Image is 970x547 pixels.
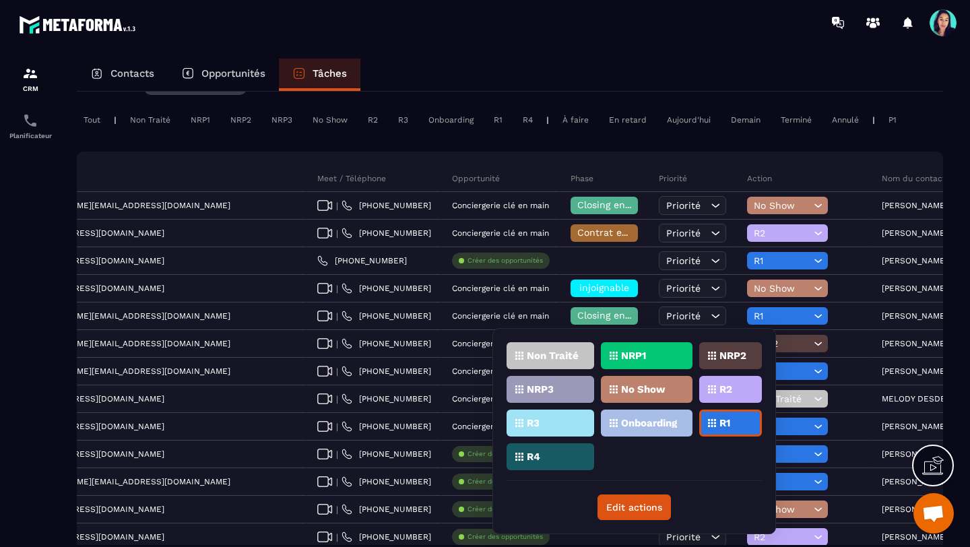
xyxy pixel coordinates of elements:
[659,173,687,184] p: Priorité
[342,311,431,321] a: [PHONE_NUMBER]
[666,283,701,294] span: Priorité
[882,311,948,321] p: [PERSON_NAME]
[168,59,279,91] a: Opportunités
[336,311,338,321] span: |
[882,449,948,459] p: [PERSON_NAME]
[452,228,549,238] p: Conciergerie clé en main
[882,173,946,184] p: Nom du contact
[342,504,431,515] a: [PHONE_NUMBER]
[336,339,338,349] span: |
[336,477,338,487] span: |
[3,85,57,92] p: CRM
[19,12,140,37] img: logo
[666,228,701,238] span: Priorité
[336,394,338,404] span: |
[422,112,480,128] div: Onboarding
[754,532,810,542] span: R2
[317,255,407,266] a: [PHONE_NUMBER]
[882,505,948,514] p: [PERSON_NAME]
[882,394,946,404] p: MELODY DESDE
[452,201,549,210] p: Conciergerie clé en main
[754,255,810,266] span: R1
[336,449,338,459] span: |
[754,476,810,487] span: R1
[913,493,954,534] div: Ouvrir le chat
[882,532,948,542] p: [PERSON_NAME]
[336,422,338,432] span: |
[571,173,593,184] p: Phase
[317,173,386,184] p: Meet / Téléphone
[361,112,385,128] div: R2
[719,418,730,428] p: R1
[342,393,431,404] a: [PHONE_NUMBER]
[577,227,648,238] span: Contrat envoyé
[774,112,818,128] div: Terminé
[882,112,903,128] div: P1
[110,67,154,79] p: Contacts
[754,421,810,432] span: R1
[342,366,431,377] a: [PHONE_NUMBER]
[527,385,554,394] p: NRP3
[184,112,217,128] div: NRP1
[201,67,265,79] p: Opportunités
[754,504,810,515] span: No Show
[747,173,772,184] p: Action
[336,505,338,515] span: |
[579,282,629,293] span: injoignable
[527,418,540,428] p: R3
[754,449,810,459] span: R1
[754,200,810,211] span: No Show
[516,112,540,128] div: R4
[754,366,810,377] span: R1
[452,284,549,293] p: Conciergerie clé en main
[467,477,543,486] p: Créer des opportunités
[342,228,431,238] a: [PHONE_NUMBER]
[3,102,57,150] a: schedulerschedulerPlanificateur
[313,67,347,79] p: Tâches
[279,59,360,91] a: Tâches
[452,311,549,321] p: Conciergerie clé en main
[342,476,431,487] a: [PHONE_NUMBER]
[3,132,57,139] p: Planificateur
[882,256,948,265] p: [PERSON_NAME]
[306,112,354,128] div: No Show
[467,256,543,265] p: Créer des opportunités
[114,115,117,125] p: |
[882,477,948,486] p: [PERSON_NAME]
[467,532,543,542] p: Créer des opportunités
[882,201,948,210] p: [PERSON_NAME]
[452,173,500,184] p: Opportunité
[467,449,543,459] p: Créer des opportunités
[666,311,701,321] span: Priorité
[224,112,258,128] div: NRP2
[754,393,810,404] span: Non Traité
[342,449,431,459] a: [PHONE_NUMBER]
[77,112,107,128] div: Tout
[336,201,338,211] span: |
[754,311,810,321] span: R1
[342,283,431,294] a: [PHONE_NUMBER]
[882,284,948,293] p: [PERSON_NAME]
[754,228,810,238] span: R2
[660,112,717,128] div: Aujourd'hui
[487,112,509,128] div: R1
[719,351,746,360] p: NRP2
[342,200,431,211] a: [PHONE_NUMBER]
[577,199,654,210] span: Closing en cours
[597,494,671,520] button: Edit actions
[527,351,579,360] p: Non Traité
[556,112,595,128] div: À faire
[336,228,338,238] span: |
[754,283,810,294] span: No Show
[621,351,646,360] p: NRP1
[265,112,299,128] div: NRP3
[882,228,948,238] p: [PERSON_NAME]
[546,115,549,125] p: |
[342,421,431,432] a: [PHONE_NUMBER]
[577,310,654,321] span: Closing en cours
[882,366,948,376] p: [PERSON_NAME]
[825,112,866,128] div: Annulé
[123,112,177,128] div: Non Traité
[342,338,431,349] a: [PHONE_NUMBER]
[391,112,415,128] div: R3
